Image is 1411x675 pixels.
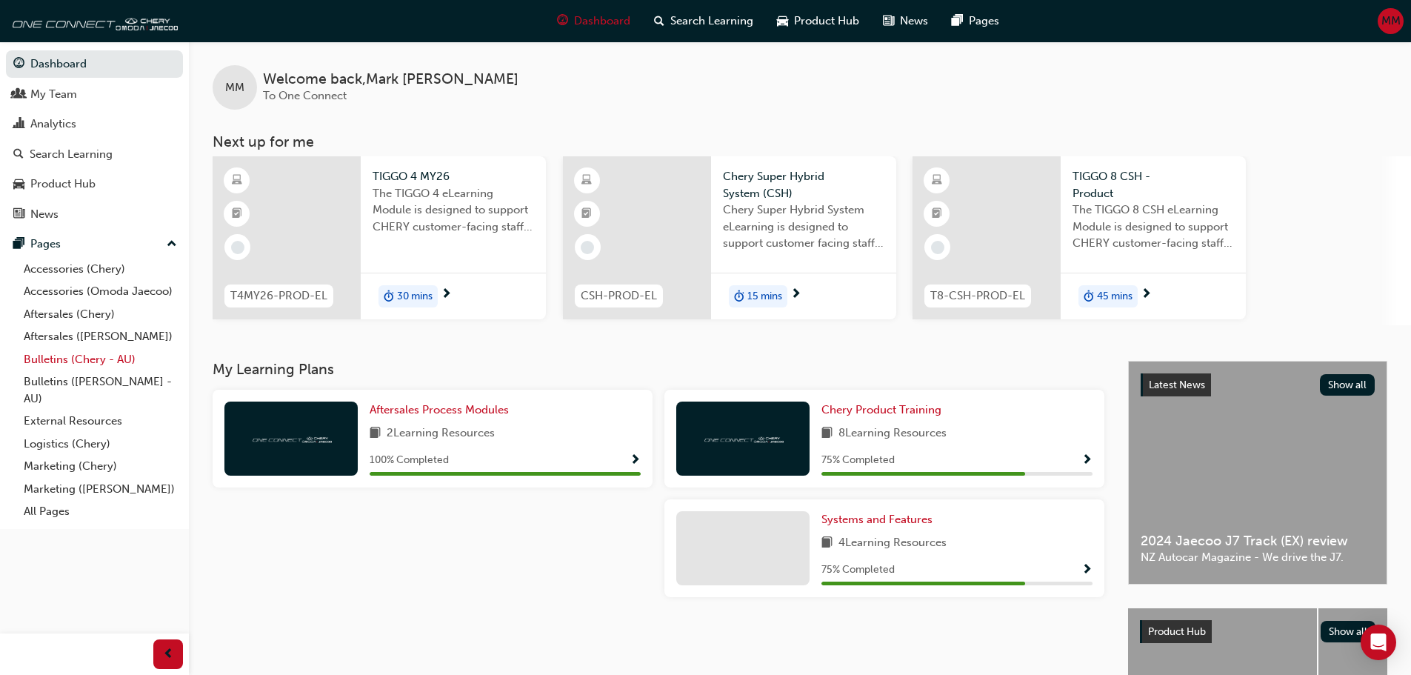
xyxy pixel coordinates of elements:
a: T4MY26-PROD-ELTIGGO 4 MY26The TIGGO 4 eLearning Module is designed to support CHERY customer-faci... [213,156,546,319]
button: Pages [6,230,183,258]
span: TIGGO 8 CSH - Product [1073,168,1234,202]
span: T4MY26-PROD-EL [230,287,327,305]
span: news-icon [13,208,24,222]
span: car-icon [13,178,24,191]
span: learningResourceType_ELEARNING-icon [581,171,592,190]
button: Show Progress [1081,451,1093,470]
a: CSH-PROD-ELChery Super Hybrid System (CSH)Chery Super Hybrid System eLearning is designed to supp... [563,156,896,319]
span: learningRecordVerb_NONE-icon [581,241,594,254]
a: search-iconSearch Learning [642,6,765,36]
span: News [900,13,928,30]
a: Accessories (Omoda Jaecoo) [18,280,183,303]
span: Aftersales Process Modules [370,403,509,416]
span: car-icon [777,12,788,30]
span: learningResourceType_ELEARNING-icon [232,171,242,190]
span: duration-icon [1084,287,1094,306]
span: 75 % Completed [821,562,895,579]
a: guage-iconDashboard [545,6,642,36]
button: DashboardMy TeamAnalyticsSearch LearningProduct HubNews [6,47,183,230]
span: next-icon [441,288,452,302]
button: Show all [1321,621,1376,642]
a: All Pages [18,500,183,523]
div: Analytics [30,116,76,133]
span: Chery Super Hybrid System (CSH) [723,168,884,202]
a: Aftersales ([PERSON_NAME]) [18,325,183,348]
a: Dashboard [6,50,183,78]
a: Marketing (Chery) [18,455,183,478]
span: pages-icon [13,238,24,251]
a: Marketing ([PERSON_NAME]) [18,478,183,501]
a: Product Hub [6,170,183,198]
button: Show Progress [630,451,641,470]
div: Pages [30,236,61,253]
a: News [6,201,183,228]
a: Analytics [6,110,183,138]
img: oneconnect [7,6,178,36]
span: learningResourceType_ELEARNING-icon [932,171,942,190]
span: Pages [969,13,999,30]
span: To One Connect [263,89,347,102]
a: news-iconNews [871,6,940,36]
span: Chery Super Hybrid System eLearning is designed to support customer facing staff with the underst... [723,202,884,252]
img: oneconnect [702,431,784,445]
span: 8 Learning Resources [838,425,947,443]
a: Systems and Features [821,511,938,528]
h3: My Learning Plans [213,361,1104,378]
span: news-icon [883,12,894,30]
span: 75 % Completed [821,452,895,469]
a: Aftersales (Chery) [18,303,183,326]
span: Product Hub [1148,625,1206,638]
div: Product Hub [30,176,96,193]
a: Search Learning [6,141,183,168]
a: Aftersales Process Modules [370,402,515,419]
span: Chery Product Training [821,403,941,416]
span: MM [225,79,244,96]
span: 2 Learning Resources [387,425,495,443]
span: T8-CSH-PROD-EL [930,287,1025,305]
span: people-icon [13,88,24,102]
span: 2024 Jaecoo J7 Track (EX) review [1141,533,1375,550]
div: News [30,206,59,223]
a: External Resources [18,410,183,433]
span: The TIGGO 8 CSH eLearning Module is designed to support CHERY customer-facing staff with the prod... [1073,202,1234,252]
div: Search Learning [30,146,113,163]
span: duration-icon [734,287,744,306]
a: Latest NewsShow all [1141,373,1375,397]
span: 100 % Completed [370,452,449,469]
span: Show Progress [1081,564,1093,577]
span: search-icon [13,148,24,162]
span: booktick-icon [581,205,592,224]
button: Show Progress [1081,561,1093,579]
span: booktick-icon [932,205,942,224]
img: oneconnect [250,431,332,445]
span: TIGGO 4 MY26 [373,168,534,185]
span: up-icon [167,235,177,254]
div: My Team [30,86,77,103]
span: 15 mins [747,288,782,305]
a: Bulletins ([PERSON_NAME] - AU) [18,370,183,410]
h3: Next up for me [189,133,1411,150]
span: learningRecordVerb_NONE-icon [231,241,244,254]
div: Open Intercom Messenger [1361,625,1396,660]
span: 4 Learning Resources [838,534,947,553]
span: Latest News [1149,379,1205,391]
a: T8-CSH-PROD-ELTIGGO 8 CSH - ProductThe TIGGO 8 CSH eLearning Module is designed to support CHERY ... [913,156,1246,319]
a: Chery Product Training [821,402,947,419]
span: book-icon [821,534,833,553]
a: car-iconProduct Hub [765,6,871,36]
span: NZ Autocar Magazine - We drive the J7. [1141,549,1375,566]
span: Show Progress [630,454,641,468]
span: Systems and Features [821,513,933,526]
span: next-icon [1141,288,1152,302]
span: Search Learning [670,13,753,30]
button: MM [1378,8,1404,34]
span: chart-icon [13,118,24,131]
a: Logistics (Chery) [18,433,183,456]
span: prev-icon [163,645,174,664]
span: guage-icon [13,58,24,71]
span: book-icon [370,425,381,443]
span: search-icon [654,12,664,30]
span: guage-icon [557,12,568,30]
